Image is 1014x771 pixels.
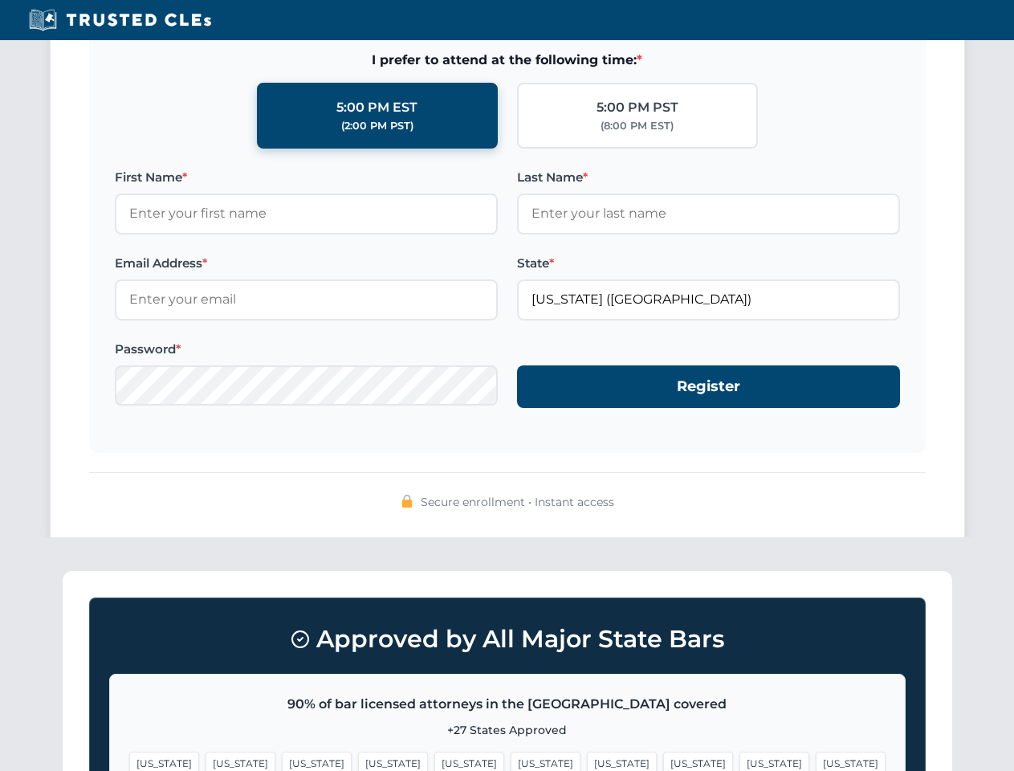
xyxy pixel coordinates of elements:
[109,618,906,661] h3: Approved by All Major State Bars
[341,118,413,134] div: (2:00 PM PST)
[115,340,498,359] label: Password
[115,279,498,320] input: Enter your email
[129,721,886,739] p: +27 States Approved
[421,493,614,511] span: Secure enrollment • Instant access
[517,279,900,320] input: Florida (FL)
[115,254,498,273] label: Email Address
[517,194,900,234] input: Enter your last name
[517,365,900,408] button: Register
[517,254,900,273] label: State
[601,118,674,134] div: (8:00 PM EST)
[129,694,886,715] p: 90% of bar licensed attorneys in the [GEOGRAPHIC_DATA] covered
[597,97,678,118] div: 5:00 PM PST
[401,495,413,508] img: 🔒
[115,168,498,187] label: First Name
[517,168,900,187] label: Last Name
[24,8,216,32] img: Trusted CLEs
[115,50,900,71] span: I prefer to attend at the following time:
[336,97,417,118] div: 5:00 PM EST
[115,194,498,234] input: Enter your first name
